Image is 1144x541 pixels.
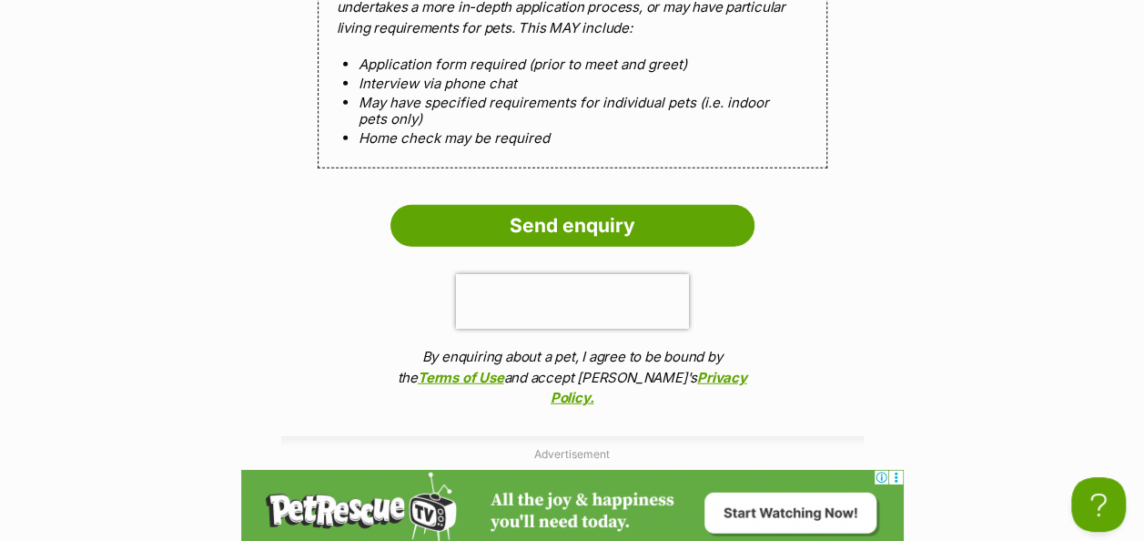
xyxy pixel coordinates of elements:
[359,76,786,91] li: Interview via phone chat
[390,205,754,247] input: Send enquiry
[456,274,689,329] iframe: reCAPTCHA
[1071,477,1126,532] iframe: Help Scout Beacon - Open
[359,56,786,72] li: Application form required (prior to meet and greet)
[390,347,754,409] p: By enquiring about a pet, I agree to be bound by the and accept [PERSON_NAME]'s
[418,369,503,386] a: Terms of Use
[359,130,786,146] li: Home check may be required
[359,95,786,127] li: May have specified requirements for individual pets (i.e. indoor pets only)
